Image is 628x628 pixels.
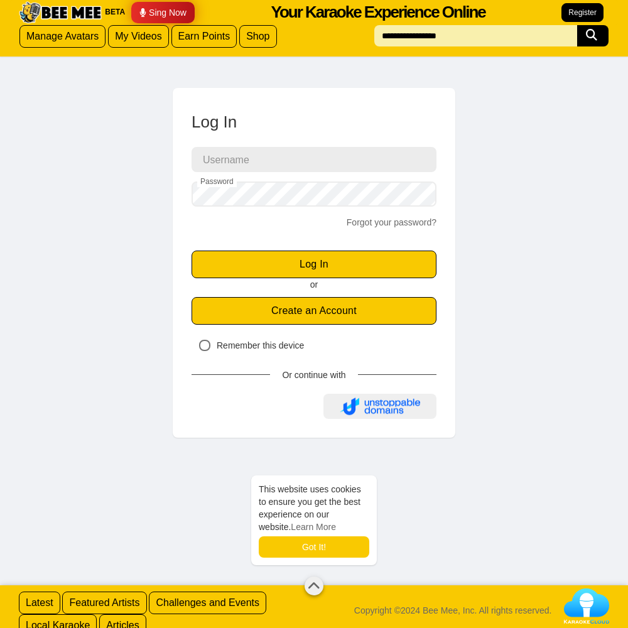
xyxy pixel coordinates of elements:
[340,396,420,417] img: unstoppable-logo.png
[19,592,60,614] a: Latest
[62,592,146,614] a: Featured Artists
[251,475,377,565] div: cookieconsent
[192,334,310,356] label: Remember this device
[19,25,106,48] a: Manage Avatars
[271,1,485,24] div: Your Karaoke Experience Online
[239,25,276,48] a: Shop
[105,7,125,18] span: BETA
[192,297,436,325] a: Create an Account
[564,588,609,624] img: Karaoke%20Cloud%20Logo@3x.png
[561,3,604,22] a: Register
[192,113,436,131] h4: Log In
[192,278,436,291] p: or
[171,25,237,48] a: Earn Points
[18,1,103,24] img: Bee Mee
[259,483,369,533] span: This website uses cookies to ensure you get the best experience on our website.
[291,522,336,532] a: learn more about cookies
[108,25,168,48] a: My Videos
[270,369,358,381] div: Or continue with
[354,604,552,617] span: Copyright ©2024 Bee Mee, Inc. All rights reserved.
[259,536,369,558] a: dismiss cookie message
[131,2,195,23] a: Sing Now
[347,217,436,227] a: Forgot your password?
[149,592,266,614] a: Challenges and Events
[192,251,436,278] button: Log In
